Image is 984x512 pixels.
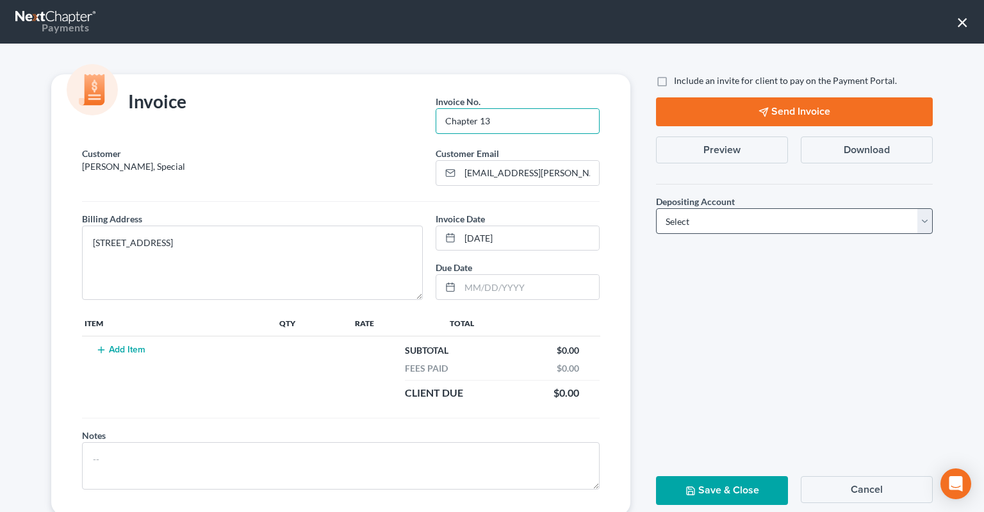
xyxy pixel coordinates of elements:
a: Payments [15,6,97,37]
div: $0.00 [550,362,586,375]
span: Include an invite for client to pay on the Payment Portal. [674,75,897,86]
div: Payments [15,21,89,35]
button: Preview [656,136,788,163]
input: MM/DD/YYYY [460,226,599,251]
button: × [956,12,969,32]
div: $0.00 [550,344,586,357]
div: $0.00 [547,386,586,401]
div: Fees Paid [398,362,454,375]
label: Due Date [436,261,472,274]
button: Download [801,136,933,163]
input: Enter email... [460,161,599,185]
button: Add Item [92,345,149,355]
span: Customer Email [436,148,499,159]
span: Billing Address [82,213,142,224]
button: Send Invoice [656,97,933,126]
button: Save & Close [656,476,788,505]
th: Qty [277,310,352,336]
div: Client Due [398,386,470,401]
button: Cancel [801,476,933,503]
input: -- [436,109,599,133]
div: Subtotal [398,344,455,357]
p: [PERSON_NAME], Special [82,160,423,173]
div: Invoice [76,90,193,115]
label: Notes [82,429,106,442]
span: Invoice No. [436,96,480,107]
input: MM/DD/YYYY [460,275,599,299]
div: Open Intercom Messenger [940,468,971,499]
span: Depositing Account [656,196,735,207]
th: Rate [352,310,439,336]
th: Total [439,310,600,336]
img: icon-money-cc55cd5b71ee43c44ef0efbab91310903cbf28f8221dba23c0d5ca797e203e98.svg [67,64,118,115]
th: Item [82,310,277,336]
label: Customer [82,147,121,160]
span: Invoice Date [436,213,485,224]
